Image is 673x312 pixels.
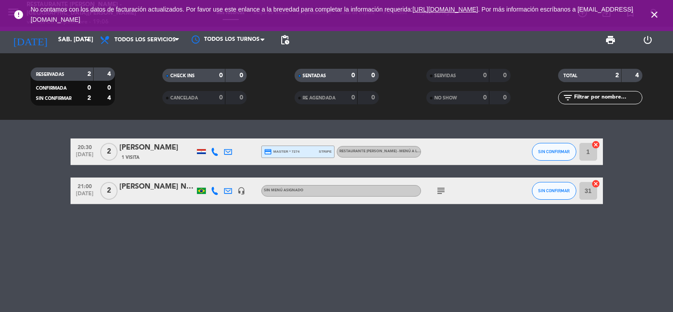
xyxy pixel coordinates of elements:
[240,72,245,79] strong: 0
[532,143,576,161] button: SIN CONFIRMAR
[100,143,118,161] span: 2
[538,149,570,154] span: SIN CONFIRMAR
[563,74,577,78] span: TOTAL
[36,72,64,77] span: RESERVADAS
[87,71,91,77] strong: 2
[371,72,377,79] strong: 0
[74,181,96,191] span: 21:00
[74,191,96,201] span: [DATE]
[615,72,619,79] strong: 2
[351,72,355,79] strong: 0
[237,187,245,195] i: headset_mic
[31,6,633,23] span: No contamos con los datos de facturación actualizados. Por favor use este enlance a la brevedad p...
[532,182,576,200] button: SIN CONFIRMAR
[563,92,573,103] i: filter_list
[114,37,176,43] span: Todos los servicios
[240,95,245,101] strong: 0
[605,35,616,45] span: print
[264,189,303,192] span: Sin menú asignado
[107,71,113,77] strong: 4
[87,85,91,91] strong: 0
[264,148,300,156] span: master * 7274
[573,93,642,103] input: Filtrar por nombre...
[303,74,326,78] span: SENTADAS
[351,95,355,101] strong: 0
[13,9,24,20] i: error
[31,6,633,23] a: . Por más información escríbanos a [EMAIL_ADDRESS][DOMAIN_NAME]
[107,85,113,91] strong: 0
[434,96,457,100] span: NO SHOW
[538,188,570,193] span: SIN CONFIRMAR
[635,72,641,79] strong: 4
[107,95,113,101] strong: 4
[119,181,195,193] div: [PERSON_NAME] Nerto
[219,95,223,101] strong: 0
[629,27,666,53] div: LOG OUT
[279,35,290,45] span: pending_actions
[319,149,332,154] span: stripe
[503,72,508,79] strong: 0
[36,96,71,101] span: SIN CONFIRMAR
[591,179,600,188] i: cancel
[339,150,432,153] span: RESTAURANTE [PERSON_NAME] - Menú a la carta
[170,74,195,78] span: CHECK INS
[74,152,96,162] span: [DATE]
[649,9,660,20] i: close
[74,142,96,152] span: 20:30
[264,148,272,156] i: credit_card
[119,142,195,154] div: [PERSON_NAME]
[436,186,446,196] i: subject
[483,72,487,79] strong: 0
[83,35,93,45] i: arrow_drop_down
[503,95,508,101] strong: 0
[434,74,456,78] span: SERVIDAS
[591,140,600,149] i: cancel
[483,95,487,101] strong: 0
[371,95,377,101] strong: 0
[219,72,223,79] strong: 0
[87,95,91,101] strong: 2
[36,86,67,91] span: CONFIRMADA
[170,96,198,100] span: CANCELADA
[642,35,653,45] i: power_settings_new
[100,182,118,200] span: 2
[413,6,478,13] a: [URL][DOMAIN_NAME]
[303,96,335,100] span: RE AGENDADA
[122,154,139,161] span: 1 Visita
[7,30,54,50] i: [DATE]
